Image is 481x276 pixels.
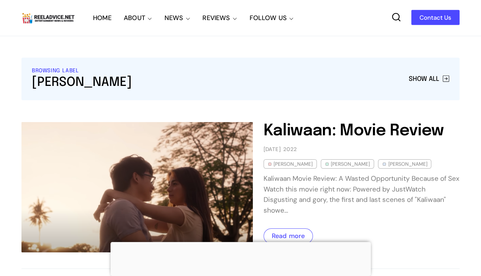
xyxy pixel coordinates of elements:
img: Reel Advice Movie Reviews [21,11,75,25]
div: Kaliwaan Movie Review: A Wasted Opportunity Because of Sex Watch this movie right now: Powered by... [264,173,460,216]
a: Read more [272,232,305,240]
a: [PERSON_NAME] [321,159,374,169]
a: Kaliwaan: Movie Review [264,123,444,139]
iframe: Advertisement [111,242,371,274]
a: [PERSON_NAME] [378,159,431,169]
div: [PERSON_NAME] [32,75,132,89]
a: Contact Us [411,10,460,25]
span: Show All [409,76,439,82]
time: 2022-04-30T23:30:00+08:00 [264,146,297,152]
a: Show All [409,76,449,82]
div: Browsing Label [32,68,449,74]
img: Kaliwaan: Movie Review [21,122,253,253]
a: [PERSON_NAME] [264,159,317,169]
a: [DATE]2022 [264,146,297,152]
